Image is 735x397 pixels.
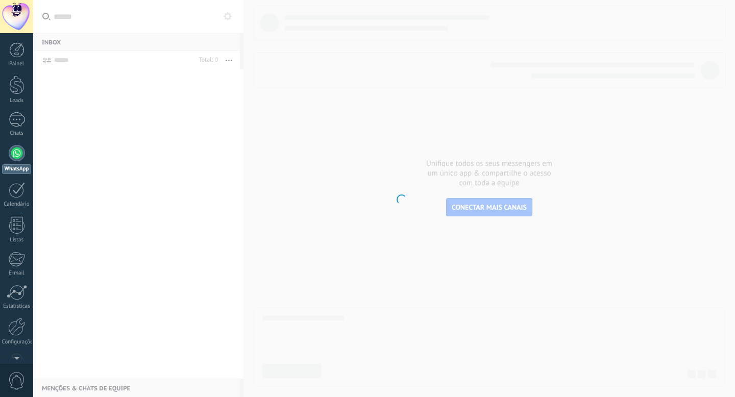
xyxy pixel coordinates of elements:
div: Calendário [2,201,32,208]
div: Configurações [2,339,32,345]
div: Estatísticas [2,303,32,310]
div: Listas [2,237,32,243]
div: Painel [2,61,32,67]
div: Chats [2,130,32,137]
div: WhatsApp [2,164,31,174]
div: E-mail [2,270,32,277]
div: Leads [2,97,32,104]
